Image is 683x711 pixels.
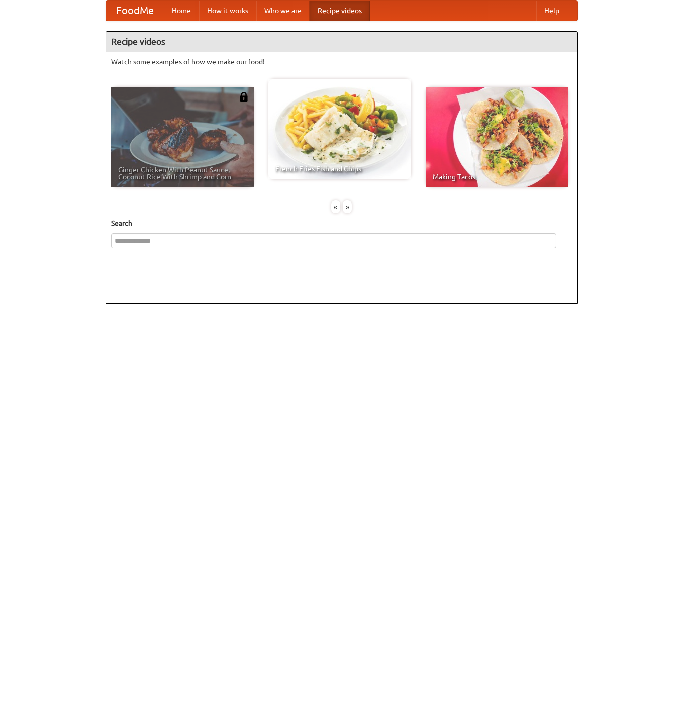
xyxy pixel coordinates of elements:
[199,1,256,21] a: How it works
[433,173,561,180] span: Making Tacos
[536,1,567,21] a: Help
[111,218,572,228] h5: Search
[310,1,370,21] a: Recipe videos
[106,32,577,52] h4: Recipe videos
[343,200,352,213] div: »
[268,79,411,179] a: French Fries Fish and Chips
[256,1,310,21] a: Who we are
[239,92,249,102] img: 483408.png
[164,1,199,21] a: Home
[275,165,404,172] span: French Fries Fish and Chips
[426,87,568,187] a: Making Tacos
[106,1,164,21] a: FoodMe
[331,200,340,213] div: «
[111,57,572,67] p: Watch some examples of how we make our food!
